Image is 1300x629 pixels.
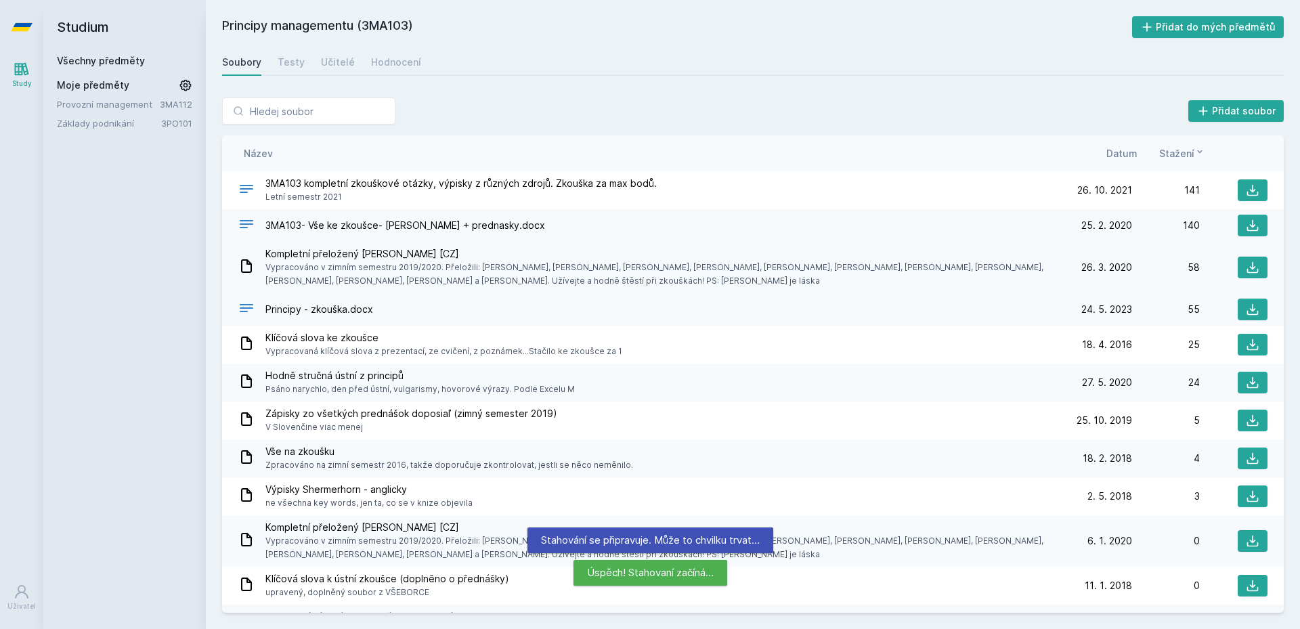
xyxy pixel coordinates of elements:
[265,496,473,510] span: ne všechna key words, jen ta, co se v knize objevila
[265,177,657,190] span: 3MA103 kompletní zkouškové otázky, výpisky z různých zdrojů. Zkouška za max bodů.
[371,49,421,76] a: Hodnocení
[265,383,575,396] span: Psáno narychlo, den před ústní, vulgarismy, hovorové výrazy. Podle Excelu M
[1132,303,1200,316] div: 55
[1132,376,1200,389] div: 24
[1077,414,1132,427] span: 25. 10. 2019
[7,601,36,611] div: Uživatel
[238,216,255,236] div: DOCX
[222,97,395,125] input: Hledej soubor
[265,445,633,458] span: Vše na zkoušku
[265,572,509,586] span: Klíčová slova k ústní zkoušce (doplněno o přednášky)
[1083,452,1132,465] span: 18. 2. 2018
[238,181,255,200] div: .DOCX
[278,49,305,76] a: Testy
[3,577,41,618] a: Uživatel
[1085,579,1132,592] span: 11. 1. 2018
[1159,146,1205,160] button: Stažení
[265,331,622,345] span: Klíčová slova ke zkoušce
[222,49,261,76] a: Soubory
[265,345,622,358] span: Vypracovaná klíčová slova z prezentací, ze cvičení, z poznámek...Stačilo ke zkoušce za 1
[321,56,355,69] div: Učitelé
[222,56,261,69] div: Soubory
[527,527,773,553] div: Stahování se připravuje. Může to chvilku trvat…
[1087,490,1132,503] span: 2. 5. 2018
[265,219,545,232] span: 3MA103- Vše ke zkoušce- [PERSON_NAME] + prednasky.docx
[1132,452,1200,465] div: 4
[1188,100,1284,122] button: Přidat soubor
[1132,219,1200,232] div: 140
[265,261,1059,288] span: Vypracováno v zimním semestru 2019/2020. Přeložili: [PERSON_NAME], [PERSON_NAME], [PERSON_NAME], ...
[265,407,557,420] span: Zápisky zo všetkých prednášok doposiaľ (zimný semester 2019)
[57,97,160,111] a: Provozní management
[57,79,129,92] span: Moje předměty
[265,521,1059,534] span: Kompletní přeložený [PERSON_NAME] [CZ]
[265,610,786,624] span: Kompletní klíčová slova a zápisy z přednášek
[1132,183,1200,197] div: 141
[12,79,32,89] div: Study
[1132,338,1200,351] div: 25
[57,55,145,66] a: Všechny předměty
[161,118,192,129] a: 3PO101
[1082,376,1132,389] span: 27. 5. 2020
[1081,303,1132,316] span: 24. 5. 2023
[57,116,161,130] a: Základy podnikání
[3,54,41,95] a: Study
[1132,490,1200,503] div: 3
[371,56,421,69] div: Hodnocení
[1077,183,1132,197] span: 26. 10. 2021
[265,369,575,383] span: Hodně stručná ústní z principů
[265,190,657,204] span: Letní semestr 2021
[1081,219,1132,232] span: 25. 2. 2020
[238,300,255,320] div: DOCX
[1132,414,1200,427] div: 5
[1132,16,1284,38] button: Přidat do mých předmětů
[222,16,1132,38] h2: Principy managementu (3MA103)
[265,420,557,434] span: V Slovenčine viac menej
[160,99,192,110] a: 3MA112
[265,247,1059,261] span: Kompletní přeložený [PERSON_NAME] [CZ]
[265,303,373,316] span: Principy - zkouška.docx
[278,56,305,69] div: Testy
[265,586,509,599] span: upravený, doplněný soubor z VŠEBORCE
[1132,579,1200,592] div: 0
[1081,261,1132,274] span: 26. 3. 2020
[1082,338,1132,351] span: 18. 4. 2016
[321,49,355,76] a: Učitelé
[1132,534,1200,548] div: 0
[265,458,633,472] span: Zpracováno na zimní semestr 2016, takže doporučuje zkontrolovat, jestli se něco neměnilo.
[573,560,727,586] div: Úspěch! Stahovaní začíná…
[244,146,273,160] button: Název
[265,483,473,496] span: Výpisky Shermerhorn - anglicky
[1132,261,1200,274] div: 58
[1159,146,1194,160] span: Stažení
[1106,146,1137,160] button: Datum
[265,534,1059,561] span: Vypracováno v zimním semestru 2019/2020. Přeložili: [PERSON_NAME], [PERSON_NAME], [PERSON_NAME], ...
[1087,534,1132,548] span: 6. 1. 2020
